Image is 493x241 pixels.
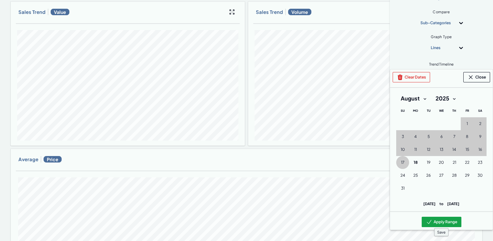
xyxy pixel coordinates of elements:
span: 31 [401,186,405,191]
span: 9 [479,134,481,139]
span: 16 [478,147,482,152]
span: Th [452,109,456,112]
span: 23 [478,160,482,165]
span: 6 [440,134,443,139]
h3: Average [18,156,38,162]
span: 7 [453,134,456,139]
button: Apply Range [422,217,461,227]
span: Compare [433,9,450,14]
span: 13 [440,147,443,152]
button: Close [463,72,490,82]
span: Value [51,9,69,15]
h3: Sales Trend [18,9,45,15]
span: 21 [453,160,456,165]
span: 17 [401,160,405,165]
span: 26 [426,173,431,178]
span: 22 [465,160,469,165]
span: 24 [400,173,405,178]
span: Sa [478,109,482,112]
span: 3 [402,134,404,139]
button: Clear Dates [393,72,430,82]
span: 28 [452,173,457,178]
span: Fr [466,109,469,112]
span: 4 [414,134,417,139]
span: 19 [427,160,430,165]
span: 30 [478,173,483,178]
span: 14 [452,147,456,152]
span: 5 [428,134,430,139]
h3: Sales Trend [256,9,283,15]
p: [DATE] [DATE] [396,201,487,206]
span: Mo [413,109,418,112]
span: Trend Timeline [429,62,454,67]
span: 29 [465,173,469,178]
span: to [436,201,447,206]
span: 10 [401,147,405,152]
span: 20 [439,160,444,165]
span: 15 [466,147,469,152]
div: Sub-Categories [419,18,452,28]
span: 25 [413,173,418,178]
span: Volume [288,9,311,15]
span: 12 [427,147,430,152]
span: Tu [427,109,430,112]
span: We [439,109,444,112]
span: 1 [467,121,468,126]
span: 18 [414,160,418,165]
span: Su [401,109,405,112]
div: Lines [419,43,452,53]
span: Graph Type [431,34,452,39]
span: 8 [466,134,468,139]
span: 11 [414,147,417,152]
span: 2 [479,121,481,126]
span: Price [44,156,62,162]
span: 27 [439,173,444,178]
